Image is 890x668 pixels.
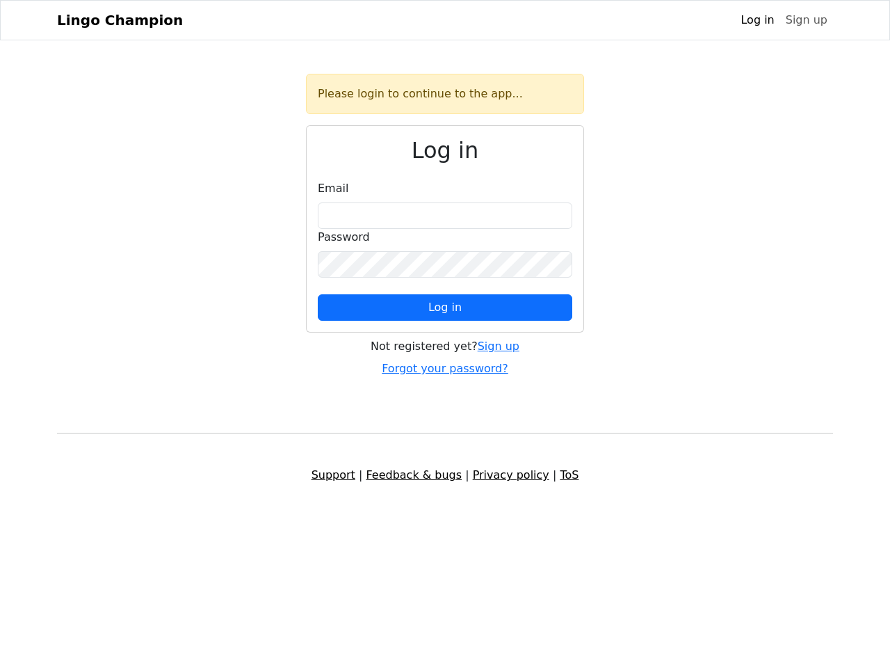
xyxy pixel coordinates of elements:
button: Log in [318,294,572,321]
a: Support [311,468,355,482]
a: Sign up [478,340,519,353]
span: Log in [428,301,462,314]
a: Lingo Champion [57,6,183,34]
a: Privacy policy [473,468,549,482]
a: Log in [735,6,779,34]
div: Please login to continue to the app... [306,74,584,114]
label: Email [318,180,348,197]
a: ToS [560,468,578,482]
div: Not registered yet? [306,338,584,355]
a: Feedback & bugs [366,468,462,482]
h2: Log in [318,137,572,164]
label: Password [318,229,370,246]
div: | | | [49,467,841,484]
a: Sign up [780,6,833,34]
a: Forgot your password? [382,362,508,375]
